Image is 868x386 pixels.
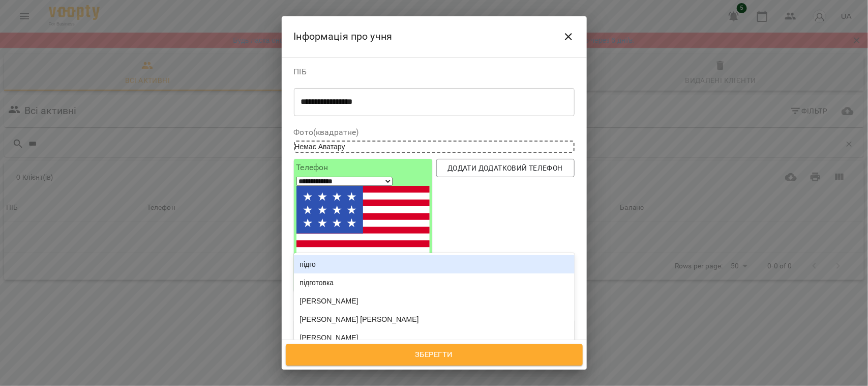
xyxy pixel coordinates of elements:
div: підго [294,255,575,273]
label: Фото(квадратне) [294,128,575,136]
div: [PERSON_NAME] [294,292,575,310]
select: Phone number country [296,177,393,186]
h6: Інформація про учня [294,29,393,44]
label: Телефон [296,163,430,172]
div: [PERSON_NAME] [294,328,575,347]
img: United States [296,186,430,275]
button: Додати додатковий телефон [436,159,575,177]
label: ПІБ [294,68,575,76]
button: Зберегти [286,344,583,366]
button: Close [556,24,581,49]
div: підготовка [294,273,575,292]
span: Зберегти [297,348,572,362]
span: Додати додатковий телефон [444,162,566,174]
span: Немає Аватару [295,143,345,151]
div: [PERSON_NAME] [PERSON_NAME] [294,310,575,328]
